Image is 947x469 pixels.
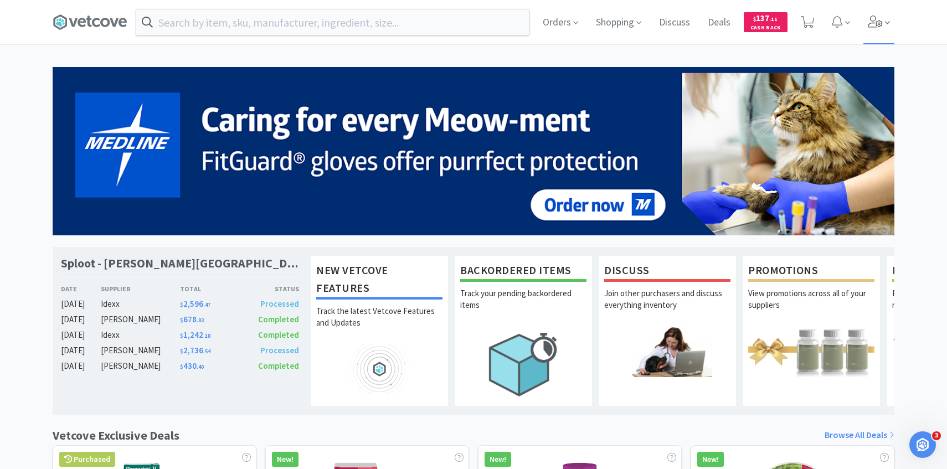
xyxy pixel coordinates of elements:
h1: New Vetcove Features [316,261,442,300]
span: Processed [260,345,299,355]
div: [DATE] [61,313,101,326]
a: PromotionsView promotions across all of your suppliers [742,255,881,406]
span: 2,736 [180,345,210,355]
span: 678 [180,314,204,324]
div: [PERSON_NAME] [101,344,180,357]
a: [DATE][PERSON_NAME]$678.83Completed [61,313,299,326]
h1: Vetcove Exclusive Deals [53,426,179,445]
span: $ [180,332,183,339]
span: Completed [258,360,299,371]
span: . 83 [197,317,204,324]
img: hero_promotions.png [748,326,874,377]
a: [DATE][PERSON_NAME]$2,736.54Processed [61,344,299,357]
span: 137 [753,13,778,23]
div: Date [61,284,101,294]
a: [DATE]Idexx$1,242.18Completed [61,328,299,342]
div: Total [180,284,240,294]
span: 2,596 [180,298,210,309]
div: [PERSON_NAME] [101,313,180,326]
span: 1,242 [180,329,210,340]
input: Search by item, sku, manufacturer, ingredient, size... [136,9,529,35]
a: Discuss [655,18,694,28]
div: [DATE] [61,344,101,357]
img: hero_feature_roadmap.png [316,344,442,394]
a: [DATE][PERSON_NAME]$430.40Completed [61,359,299,373]
h1: Sploot - [PERSON_NAME][GEOGRAPHIC_DATA] [61,255,299,271]
img: 5b85490d2c9a43ef9873369d65f5cc4c_481.png [53,67,894,235]
a: DiscussJoin other purchasers and discuss everything inventory [598,255,737,406]
span: . 18 [203,332,210,339]
a: [DATE]Idexx$2,596.47Processed [61,297,299,311]
p: Join other purchasers and discuss everything inventory [604,287,730,326]
img: hero_discuss.png [604,326,730,377]
iframe: Intercom live chat [909,431,936,458]
span: $ [180,348,183,355]
a: Deals [703,18,735,28]
p: View promotions across all of your suppliers [748,287,874,326]
span: . 54 [203,348,210,355]
span: Completed [258,314,299,324]
span: $ [180,363,183,370]
a: Backordered ItemsTrack your pending backordered items [454,255,593,406]
span: 430 [180,360,204,371]
span: Completed [258,329,299,340]
h1: Promotions [748,261,874,282]
span: $ [180,301,183,308]
a: New Vetcove FeaturesTrack the latest Vetcove Features and Updates [310,255,449,406]
h1: Discuss [604,261,730,282]
span: Processed [260,298,299,309]
div: Supplier [101,284,180,294]
div: [DATE] [61,328,101,342]
span: . 47 [203,301,210,308]
span: $ [753,16,756,23]
div: [DATE] [61,359,101,373]
p: Track the latest Vetcove Features and Updates [316,305,442,344]
img: hero_backorders.png [460,326,586,402]
span: . 40 [197,363,204,370]
div: [PERSON_NAME] [101,359,180,373]
h1: Backordered Items [460,261,586,282]
div: Idexx [101,297,180,311]
span: Cash Back [750,25,781,32]
p: Track your pending backordered items [460,287,586,326]
div: Status [239,284,299,294]
a: $137.11Cash Back [744,7,788,37]
div: Idexx [101,328,180,342]
span: 3 [932,431,941,440]
span: . 11 [769,16,778,23]
a: Browse All Deals [825,428,894,442]
span: $ [180,317,183,324]
div: [DATE] [61,297,101,311]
